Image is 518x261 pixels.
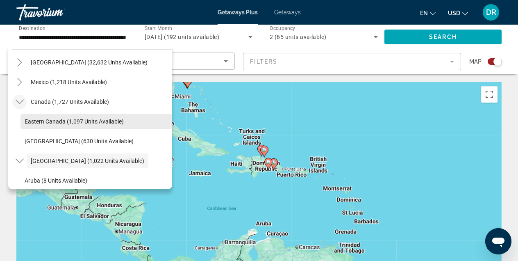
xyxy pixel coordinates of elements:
[20,114,172,129] button: Eastern Canada (1,097 units available)
[485,228,511,254] iframe: Button to launch messaging window
[12,75,27,89] button: Toggle Mexico (1,218 units available)
[145,34,219,40] span: [DATE] (192 units available)
[27,75,111,89] button: Mexico (1,218 units available)
[270,34,327,40] span: 2 (65 units available)
[469,56,482,67] span: Map
[12,55,27,70] button: Toggle United States (32,632 units available)
[25,177,87,184] span: Aruba (8 units available)
[20,134,172,149] button: [GEOGRAPHIC_DATA] (630 units available)
[218,9,258,16] a: Getaways Plus
[31,79,107,85] span: Mexico (1,218 units available)
[420,7,436,19] button: Change language
[429,34,457,40] span: Search
[448,10,460,16] span: USD
[384,30,502,44] button: Search
[20,173,172,188] button: Aruba (8 units available)
[23,56,228,66] mat-select: Sort by
[25,138,134,144] span: [GEOGRAPHIC_DATA] (630 units available)
[31,98,109,105] span: Canada (1,727 units available)
[480,4,502,21] button: User Menu
[16,2,98,23] a: Travorium
[31,59,148,66] span: [GEOGRAPHIC_DATA] (32,632 units available)
[448,7,468,19] button: Change currency
[274,9,301,16] a: Getaways
[27,94,113,109] button: Canada (1,727 units available)
[420,10,428,16] span: en
[19,25,45,31] span: Destination
[270,25,295,31] span: Occupancy
[31,158,144,164] span: [GEOGRAPHIC_DATA] (1,022 units available)
[481,86,498,103] button: Toggle fullscreen view
[27,55,152,70] button: [GEOGRAPHIC_DATA] (32,632 units available)
[27,153,148,168] button: [GEOGRAPHIC_DATA] (1,022 units available)
[145,25,172,31] span: Start Month
[243,53,461,71] button: Filter
[25,118,124,125] span: Eastern Canada (1,097 units available)
[12,95,27,109] button: Toggle Canada (1,727 units available)
[486,8,496,16] span: DR
[12,154,27,168] button: Toggle Caribbean & Atlantic Islands (1,022 units available)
